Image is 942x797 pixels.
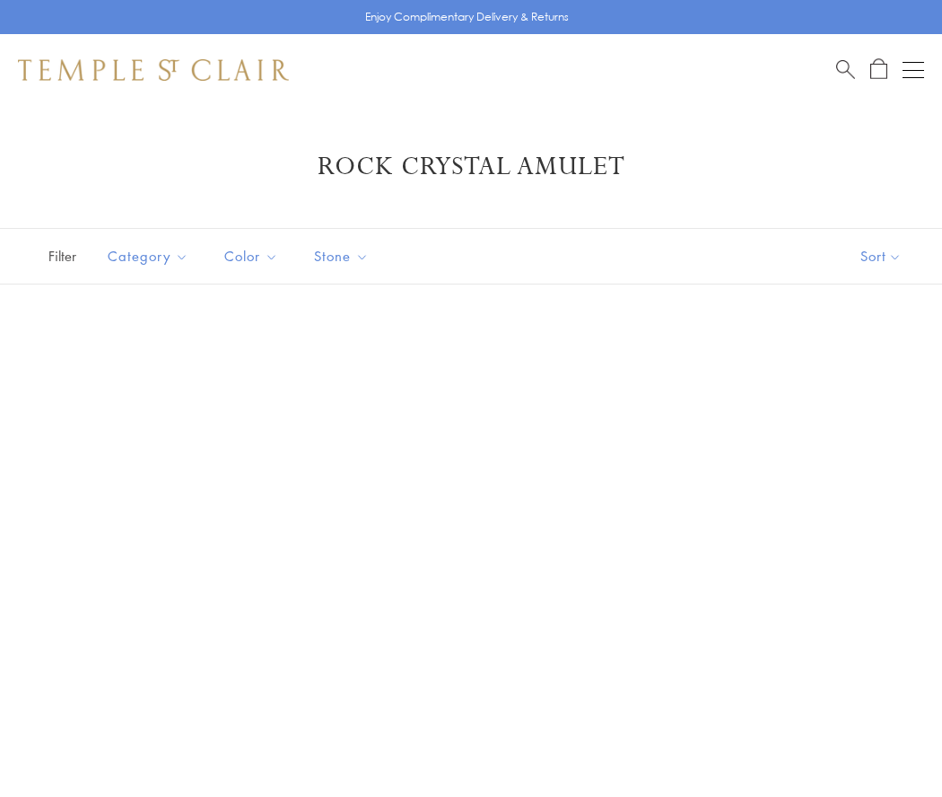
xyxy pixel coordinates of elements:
[94,236,202,276] button: Category
[215,245,292,267] span: Color
[45,151,897,183] h1: Rock Crystal Amulet
[870,58,887,81] a: Open Shopping Bag
[211,236,292,276] button: Color
[305,245,382,267] span: Stone
[99,245,202,267] span: Category
[365,8,569,26] p: Enjoy Complimentary Delivery & Returns
[903,59,924,81] button: Open navigation
[836,58,855,81] a: Search
[18,59,289,81] img: Temple St. Clair
[301,236,382,276] button: Stone
[820,229,942,284] button: Show sort by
